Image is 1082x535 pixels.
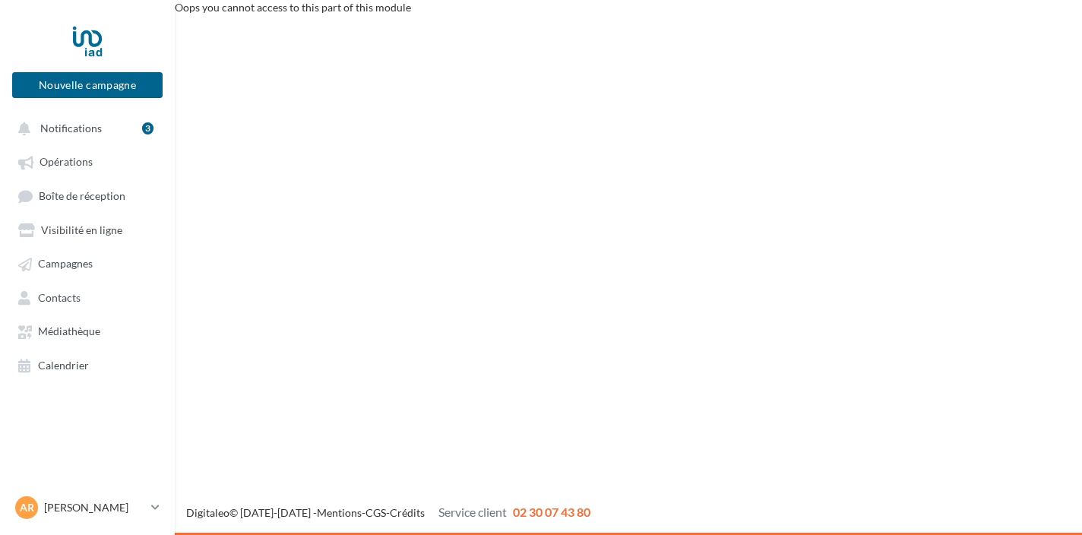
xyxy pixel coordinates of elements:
a: Boîte de réception [9,182,166,210]
span: Opérations [40,156,93,169]
a: Campagnes [9,249,166,277]
span: Visibilité en ligne [41,223,122,236]
span: Contacts [38,291,81,304]
button: Notifications 3 [9,114,160,141]
span: Notifications [40,122,102,135]
button: Nouvelle campagne [12,72,163,98]
a: CGS [365,506,386,519]
span: Campagnes [38,258,93,271]
a: Calendrier [9,351,166,378]
span: Calendrier [38,359,89,372]
span: AR [20,500,34,515]
span: Oops you cannot access to this part of this module [175,1,411,14]
div: 3 [142,122,153,135]
a: Médiathèque [9,317,166,344]
span: 02 30 07 43 80 [513,505,590,519]
a: Contacts [9,283,166,311]
p: [PERSON_NAME] [44,500,145,515]
a: Visibilité en ligne [9,216,166,243]
span: Service client [438,505,507,519]
a: Digitaleo [186,506,229,519]
a: Crédits [390,506,425,519]
span: Médiathèque [38,325,100,338]
a: Opérations [9,147,166,175]
span: Boîte de réception [39,189,125,202]
a: AR [PERSON_NAME] [12,493,163,522]
a: Mentions [317,506,362,519]
span: © [DATE]-[DATE] - - - [186,506,590,519]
